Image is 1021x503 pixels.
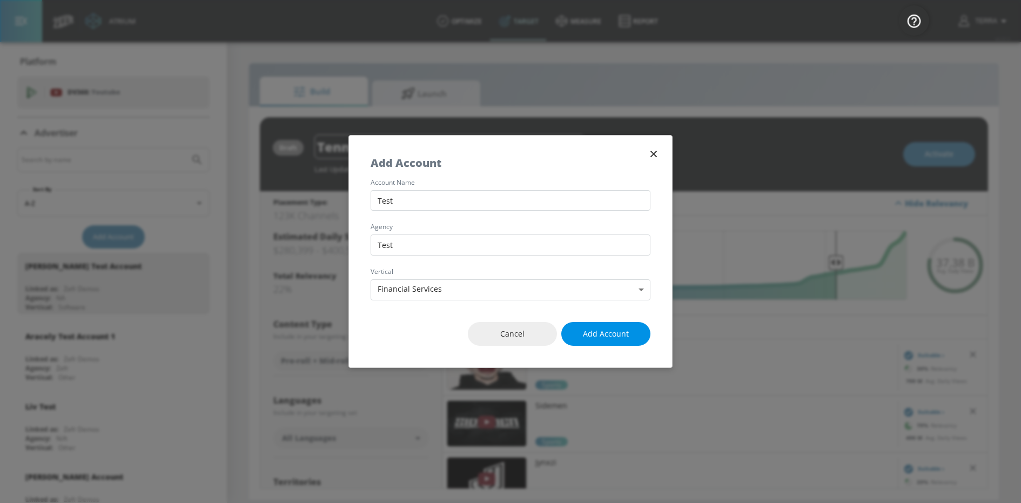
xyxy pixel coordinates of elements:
[489,327,535,341] span: Cancel
[371,279,650,300] div: Financial Services
[468,322,557,346] button: Cancel
[371,224,650,230] label: agency
[371,234,650,256] input: Enter agency name
[583,327,629,341] span: Add Account
[371,179,650,186] label: account name
[371,157,441,169] h5: Add Account
[899,5,929,36] button: Open Resource Center
[561,322,650,346] button: Add Account
[371,190,650,211] input: Enter account name
[371,269,650,275] label: vertical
